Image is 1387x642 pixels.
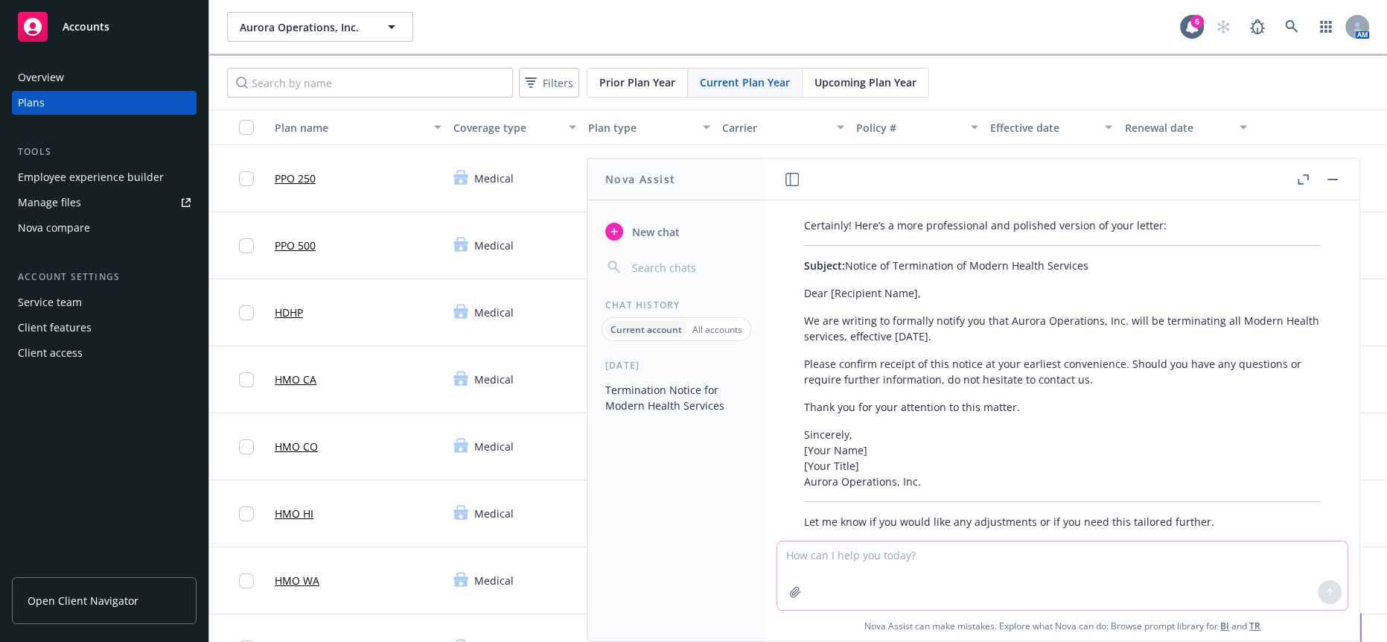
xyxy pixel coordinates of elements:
p: Please confirm receipt of this notice at your earliest convenience. Should you have any questions... [804,356,1321,387]
a: Employee experience builder [12,165,197,189]
a: PPO 500 [275,238,316,253]
span: Subject: [804,258,845,273]
a: Client access [12,341,197,365]
div: Effective date [990,120,1096,136]
a: HMO CO [275,439,318,454]
a: HDHP [275,305,303,320]
a: Start snowing [1208,12,1238,42]
span: Open Client Navigator [28,593,138,608]
div: 6 [1190,15,1204,28]
button: Aurora Operations, Inc. [227,12,413,42]
button: New chat [599,218,753,245]
div: Client features [18,316,92,340]
span: Medical [474,573,514,588]
div: Tools [12,144,197,159]
span: Medical [474,372,514,387]
input: Toggle Row Selected [239,506,254,521]
h1: Nova Assist [605,171,675,187]
p: Dear [Recipient Name], [804,285,1321,301]
span: Medical [474,171,514,186]
span: Prior Plan Year [599,74,675,90]
a: Accounts [12,6,197,48]
span: New chat [629,224,680,240]
a: Switch app [1311,12,1341,42]
span: Filters [522,72,576,94]
a: Nova compare [12,216,197,240]
a: Client features [12,316,197,340]
input: Toggle Row Selected [239,238,254,253]
span: Filters [543,75,573,91]
input: Toggle Row Selected [239,573,254,588]
button: Renewal date [1118,109,1252,145]
div: Carrier [722,120,828,136]
button: Termination Notice for Modern Health Services [599,378,753,418]
div: Coverage type [453,120,559,136]
div: Policy # [856,120,962,136]
div: Nova compare [18,216,90,240]
button: Filters [519,68,579,98]
span: Medical [474,238,514,253]
input: Toggle Row Selected [239,171,254,186]
span: Current Plan Year [700,74,790,90]
p: We are writing to formally notify you that Aurora Operations, Inc. will be terminating all Modern... [804,313,1321,344]
button: Effective date [984,109,1118,145]
p: Current account [610,323,682,336]
div: Employee experience builder [18,165,164,189]
div: Overview [18,66,64,89]
span: Accounts [63,21,109,33]
input: Search chats [629,257,747,278]
span: Medical [474,506,514,521]
a: PPO 250 [275,171,316,186]
input: Toggle Row Selected [239,372,254,387]
a: Service team [12,290,197,314]
div: Plan name [275,120,425,136]
a: HMO CA [275,372,316,387]
p: Sincerely, [Your Name] [Your Title] Aurora Operations, Inc. [804,427,1321,489]
a: Overview [12,66,197,89]
input: Search by name [227,68,513,98]
a: Report a Bug [1243,12,1272,42]
p: Notice of Termination of Modern Health Services [804,258,1321,273]
a: HMO WA [275,573,319,588]
div: [DATE] [587,359,765,372]
div: Service team [18,290,82,314]
span: Aurora Operations, Inc. [240,19,369,35]
input: Toggle Row Selected [239,439,254,454]
span: Medical [474,305,514,320]
button: Policy # [850,109,984,145]
div: Account settings [12,270,197,285]
span: Medical [474,439,514,454]
button: Carrier [716,109,850,145]
a: HMO HI [275,506,313,521]
div: Plans [18,91,45,115]
a: TR [1249,620,1260,632]
div: Plan type [588,120,694,136]
button: Plan type [582,109,716,145]
input: Toggle Row Selected [239,305,254,320]
p: Thank you for your attention to this matter. [804,399,1321,415]
span: Upcoming Plan Year [814,74,916,90]
button: Coverage type [447,109,581,145]
div: Manage files [18,191,81,214]
div: Chat History [587,299,765,311]
p: All accounts [692,323,742,336]
div: Client access [18,341,83,365]
input: Select all [239,120,254,135]
button: Plan name [269,109,447,145]
a: BI [1220,620,1229,632]
p: Let me know if you would like any adjustments or if you need this tailored further. [804,514,1321,530]
a: Search [1277,12,1307,42]
div: Renewal date [1124,120,1230,136]
a: Plans [12,91,197,115]
p: Certainly! Here’s a more professional and polished version of your letter: [804,217,1321,233]
span: Nova Assist can make mistakes. Explore what Nova can do: Browse prompt library for and [771,611,1353,641]
a: Manage files [12,191,197,214]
